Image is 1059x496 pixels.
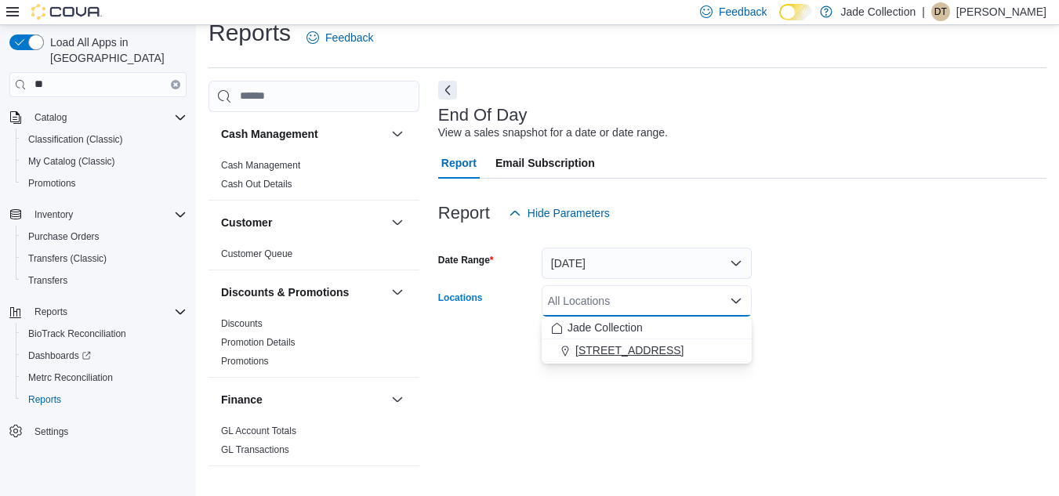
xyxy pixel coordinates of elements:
span: Promotions [221,355,269,367]
button: Cash Management [388,125,407,143]
span: Discounts [221,317,263,330]
label: Date Range [438,254,494,266]
div: Desaray Thompson [931,2,950,21]
span: Reports [28,393,61,406]
div: Choose from the following options [542,317,752,362]
span: My Catalog (Classic) [28,155,115,168]
h3: Discounts & Promotions [221,284,349,300]
span: Transfers [28,274,67,287]
span: Transfers (Classic) [22,249,187,268]
a: Classification (Classic) [22,130,129,149]
a: Reports [22,390,67,409]
span: Cash Management [221,159,300,172]
button: Transfers [16,270,193,291]
a: Dashboards [16,345,193,367]
span: Jade Collection [568,320,643,335]
button: Close list of options [730,295,742,307]
button: Customer [388,213,407,232]
span: Dashboards [28,349,91,362]
span: Inventory [34,208,73,221]
h3: End Of Day [438,106,528,125]
div: View a sales snapshot for a date or date range. [438,125,668,141]
span: Reports [34,306,67,318]
button: Finance [221,392,385,407]
button: Inventory [28,205,79,224]
button: Metrc Reconciliation [16,367,193,389]
span: Dashboards [22,346,187,365]
span: Metrc Reconciliation [28,371,113,384]
input: Dark Mode [779,4,812,20]
p: | [922,2,925,21]
button: My Catalog (Classic) [16,150,193,172]
div: Customer [209,244,419,270]
span: Cash Out Details [221,178,292,190]
p: Jade Collection [840,2,916,21]
button: Inventory [3,204,193,226]
nav: Complex example [9,100,187,483]
a: BioTrack Reconciliation [22,324,132,343]
a: Feedback [300,22,379,53]
button: Jade Collection [542,317,752,339]
span: Purchase Orders [22,227,187,246]
a: Promotions [221,356,269,367]
a: Transfers (Classic) [22,249,113,268]
a: Cash Out Details [221,179,292,190]
span: GL Transactions [221,444,289,456]
img: Cova [31,4,102,20]
button: [STREET_ADDRESS] [542,339,752,362]
div: Finance [209,422,419,465]
span: Classification (Classic) [22,130,187,149]
button: Reports [28,302,74,321]
span: [STREET_ADDRESS] [575,342,684,358]
h1: Reports [209,17,291,49]
span: Promotions [28,177,76,190]
a: Promotion Details [221,337,296,348]
h3: Finance [221,392,263,407]
button: [DATE] [542,248,752,279]
button: Discounts & Promotions [221,284,385,300]
button: Discounts & Promotions [388,283,407,302]
span: Hide Parameters [528,205,610,221]
button: Hide Parameters [502,197,616,229]
div: Discounts & Promotions [209,314,419,377]
span: Settings [28,422,187,441]
a: Customer Queue [221,248,292,259]
a: GL Transactions [221,444,289,455]
button: Classification (Classic) [16,129,193,150]
span: Promotion Details [221,336,296,349]
span: GL Account Totals [221,425,296,437]
span: Feedback [325,30,373,45]
span: Catalog [28,108,187,127]
span: Transfers [22,271,187,290]
a: Discounts [221,318,263,329]
span: Purchase Orders [28,230,100,243]
a: Cash Management [221,160,300,171]
span: Promotions [22,174,187,193]
a: Transfers [22,271,74,290]
span: Catalog [34,111,67,124]
a: Metrc Reconciliation [22,368,119,387]
button: Reports [16,389,193,411]
a: Settings [28,422,74,441]
a: GL Account Totals [221,425,296,436]
button: Next [438,81,457,100]
button: Cash Management [221,126,385,142]
span: Customer Queue [221,248,292,260]
span: Reports [22,390,187,409]
h3: Report [438,204,490,223]
button: Settings [3,420,193,443]
a: Promotions [22,174,82,193]
button: Catalog [28,108,73,127]
span: Load All Apps in [GEOGRAPHIC_DATA] [44,34,187,66]
span: Transfers (Classic) [28,252,107,265]
span: Feedback [719,4,767,20]
div: Cash Management [209,156,419,200]
h3: Inventory [221,480,270,496]
span: Dark Mode [779,20,780,21]
button: Finance [388,390,407,409]
span: My Catalog (Classic) [22,152,187,171]
span: Classification (Classic) [28,133,123,146]
span: Email Subscription [495,147,595,179]
a: My Catalog (Classic) [22,152,121,171]
button: Inventory [221,480,385,496]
